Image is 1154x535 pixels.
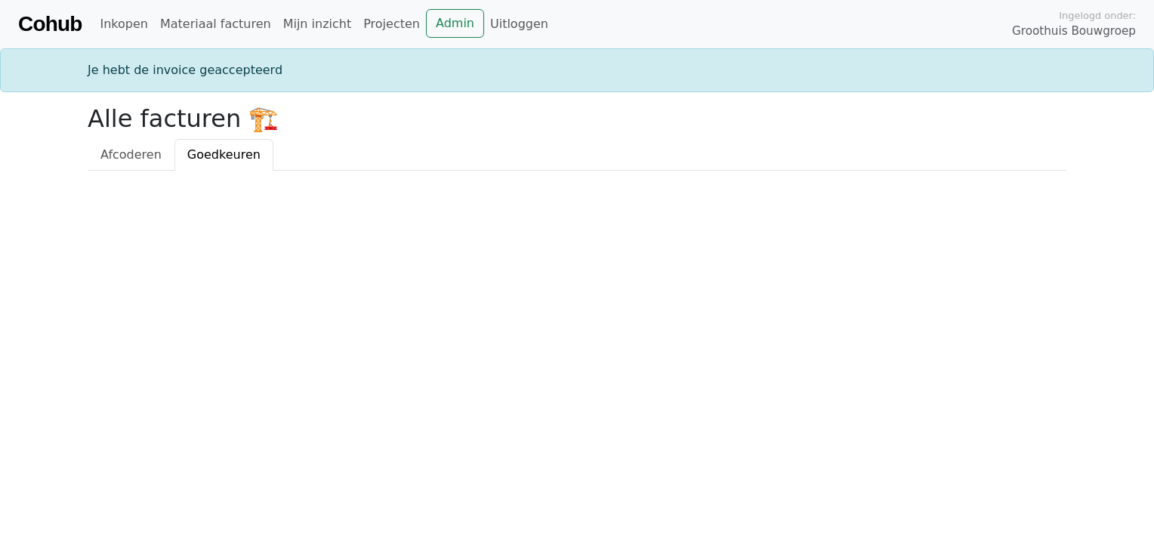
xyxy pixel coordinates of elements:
a: Mijn inzicht [277,9,358,39]
span: Afcoderen [100,147,162,162]
span: Groothuis Bouwgroep [1012,23,1136,40]
span: Goedkeuren [187,147,261,162]
a: Cohub [18,6,82,42]
span: Ingelogd onder: [1059,8,1136,23]
h2: Alle facturen 🏗️ [88,104,1066,133]
a: Inkopen [94,9,153,39]
a: Projecten [357,9,426,39]
a: Afcoderen [88,139,174,171]
a: Uitloggen [484,9,554,39]
div: Je hebt de invoice geaccepteerd [79,61,1075,79]
a: Admin [426,9,484,38]
a: Goedkeuren [174,139,273,171]
a: Materiaal facturen [154,9,277,39]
